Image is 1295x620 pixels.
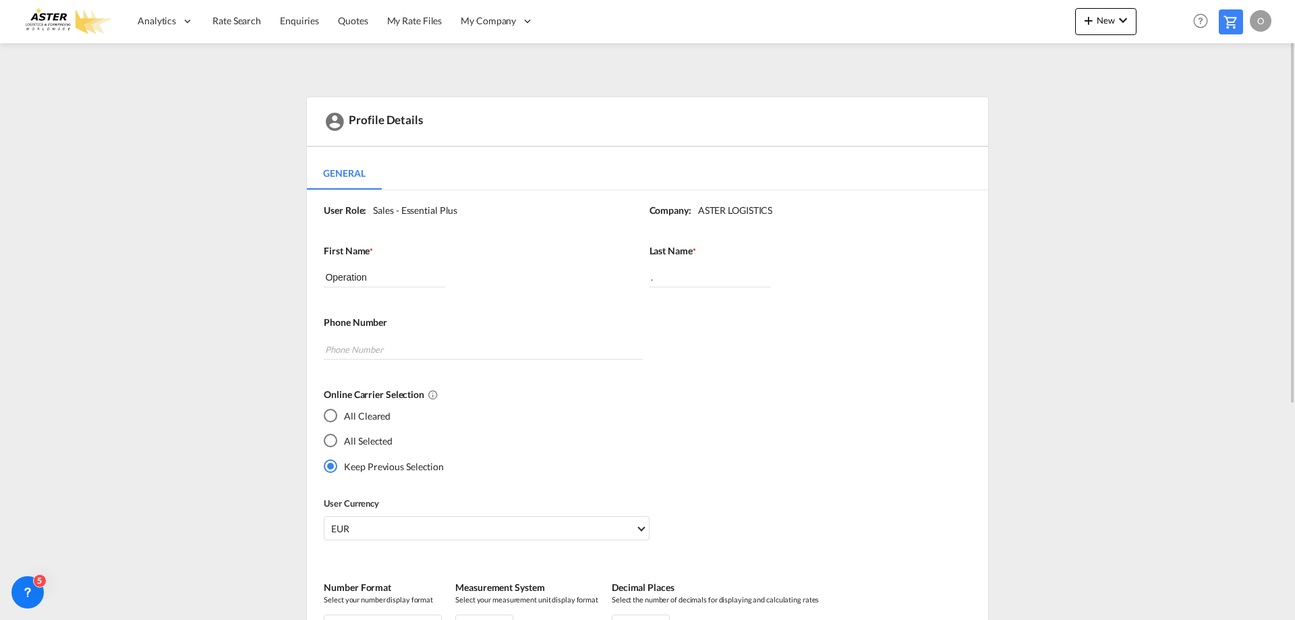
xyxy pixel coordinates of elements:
[324,111,345,132] md-icon: icon-account-circle
[1189,9,1219,34] div: Help
[612,581,819,594] label: Decimal Places
[212,15,261,26] span: Rate Search
[307,97,987,147] div: Profile Details
[455,581,598,594] label: Measurement System
[455,594,598,604] span: Select your measurement unit display format
[331,522,635,536] span: EUR
[324,497,649,509] label: User Currency
[366,204,457,217] div: Sales - Essential Plus
[650,204,691,217] label: Company:
[20,6,111,36] img: e3303e4028ba11efbf5f992c85cc34d8.png
[1075,8,1136,35] button: icon-plus 400-fgNewicon-chevron-down
[691,204,773,217] div: ASTER LOGISTICS
[324,339,642,360] input: Phone Number
[324,594,442,604] span: Select your number display format
[650,244,961,258] label: Last Name
[280,15,319,26] span: Enquiries
[650,267,771,287] input: Last Name
[461,14,516,28] span: My Company
[324,434,444,448] md-radio-button: All Selected
[324,316,960,329] label: Phone Number
[387,15,442,26] span: My Rate Files
[307,157,381,190] md-tab-item: General
[307,157,395,190] md-pagination-wrapper: Use the left and right arrow keys to navigate between tabs
[1250,10,1271,32] div: O
[1115,12,1131,28] md-icon: icon-chevron-down
[324,459,444,473] md-radio-button: Keep Previous Selection
[324,388,960,401] label: Online Carrier Selection
[324,244,635,258] label: First Name
[612,594,819,604] span: Select the number of decimals for displaying and calculating rates
[324,408,444,484] md-radio-group: Yes
[1081,12,1097,28] md-icon: icon-plus 400-fg
[324,267,445,287] input: First Name
[324,204,366,217] label: User Role:
[1189,9,1212,32] span: Help
[338,15,368,26] span: Quotes
[324,516,649,540] md-select: Select Currency: € EUREuro
[138,14,176,28] span: Analytics
[324,581,442,594] label: Number Format
[324,408,444,422] md-radio-button: All Cleared
[1081,15,1131,26] span: New
[428,389,438,400] md-icon: All Cleared : Deselects all online carriers by default.All Selected : Selects all online carriers...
